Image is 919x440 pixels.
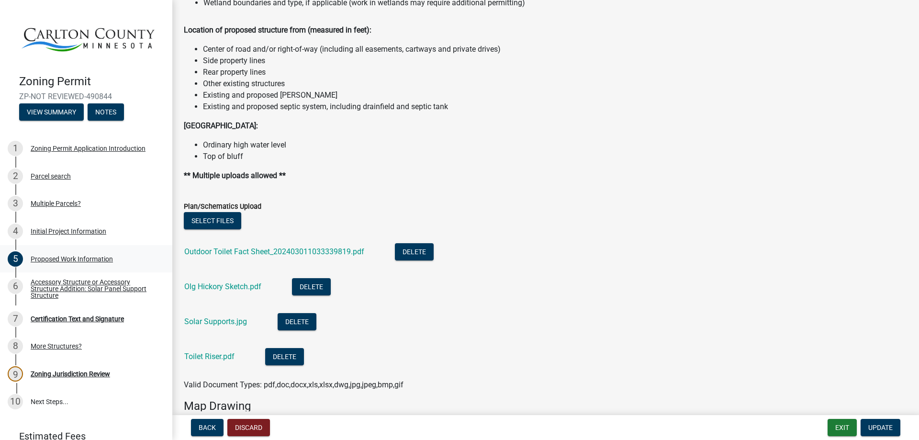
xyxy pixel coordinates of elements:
button: Delete [395,243,434,260]
div: 9 [8,366,23,382]
li: Existing and proposed septic system, including drainfield and septic tank [203,101,908,113]
li: Rear property lines [203,67,908,78]
div: 2 [8,169,23,184]
div: Zoning Permit Application Introduction [31,145,146,152]
label: Plan/Schematics Upload [184,203,261,210]
div: 4 [8,224,23,239]
wm-modal-confirm: Delete Document [395,248,434,257]
div: 7 [8,311,23,327]
div: 6 [8,279,23,294]
button: Discard [227,419,270,436]
button: Notes [88,103,124,121]
button: Delete [265,348,304,365]
a: Outdoor Toilet Fact Sheet_202403011033339819.pdf [184,247,364,256]
wm-modal-confirm: Notes [88,109,124,117]
li: Ordinary high water level [203,139,908,151]
div: 5 [8,251,23,267]
strong: ** Multiple uploads allowed ** [184,171,286,180]
button: View Summary [19,103,84,121]
div: Certification Text and Signature [31,316,124,322]
a: Olg Hickory Sketch.pdf [184,282,261,291]
button: Back [191,419,224,436]
div: Zoning Jurisdiction Review [31,371,110,377]
a: Solar Supports.jpg [184,317,247,326]
button: Delete [278,313,316,330]
li: Other existing structures [203,78,908,90]
wm-modal-confirm: Summary [19,109,84,117]
li: Existing and proposed [PERSON_NAME] [203,90,908,101]
div: Accessory Structure or Accessory Structure Addition: Solar Panel Support Structure [31,279,157,299]
div: Parcel search [31,173,71,180]
strong: Location of proposed structure from (measured in feet): [184,25,371,34]
span: Valid Document Types: pdf,doc,docx,xls,xlsx,dwg,jpg,jpeg,bmp,gif [184,380,403,389]
wm-modal-confirm: Delete Document [265,353,304,362]
wm-modal-confirm: Delete Document [278,318,316,327]
span: Back [199,424,216,431]
div: 1 [8,141,23,156]
div: Proposed Work Information [31,256,113,262]
a: Toilet Riser.pdf [184,352,235,361]
div: Initial Project Information [31,228,106,235]
span: Update [868,424,893,431]
li: Top of bluff [203,151,908,162]
button: Update [861,419,900,436]
li: Center of road and/or right-of-way (including all easements, cartways and private drives) [203,44,908,55]
button: Select files [184,212,241,229]
div: Multiple Parcels? [31,200,81,207]
h4: Map Drawing [184,399,908,413]
strong: [GEOGRAPHIC_DATA]: [184,121,258,130]
button: Exit [828,419,857,436]
h4: Zoning Permit [19,75,165,89]
img: Carlton County, Minnesota [19,10,157,65]
span: ZP-NOT REVIEWED-490844 [19,92,153,101]
div: 3 [8,196,23,211]
button: Delete [292,278,331,295]
li: Side property lines [203,55,908,67]
div: 10 [8,394,23,409]
div: 8 [8,338,23,354]
div: More Structures? [31,343,82,350]
wm-modal-confirm: Delete Document [292,283,331,292]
